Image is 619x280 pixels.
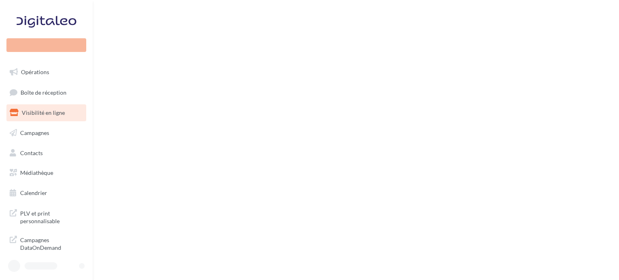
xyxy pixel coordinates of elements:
span: Campagnes [20,129,49,136]
span: Calendrier [20,189,47,196]
a: PLV et print personnalisable [5,205,88,228]
a: Calendrier [5,185,88,201]
span: Campagnes DataOnDemand [20,234,83,252]
a: Boîte de réception [5,84,88,101]
div: Nouvelle campagne [6,38,86,52]
a: Campagnes [5,124,88,141]
a: Opérations [5,64,88,81]
span: Visibilité en ligne [22,109,65,116]
a: Contacts [5,145,88,162]
a: Visibilité en ligne [5,104,88,121]
span: PLV et print personnalisable [20,208,83,225]
span: Contacts [20,149,43,156]
a: Campagnes DataOnDemand [5,231,88,255]
span: Opérations [21,68,49,75]
a: Médiathèque [5,164,88,181]
span: Médiathèque [20,169,53,176]
span: Boîte de réception [21,89,66,95]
